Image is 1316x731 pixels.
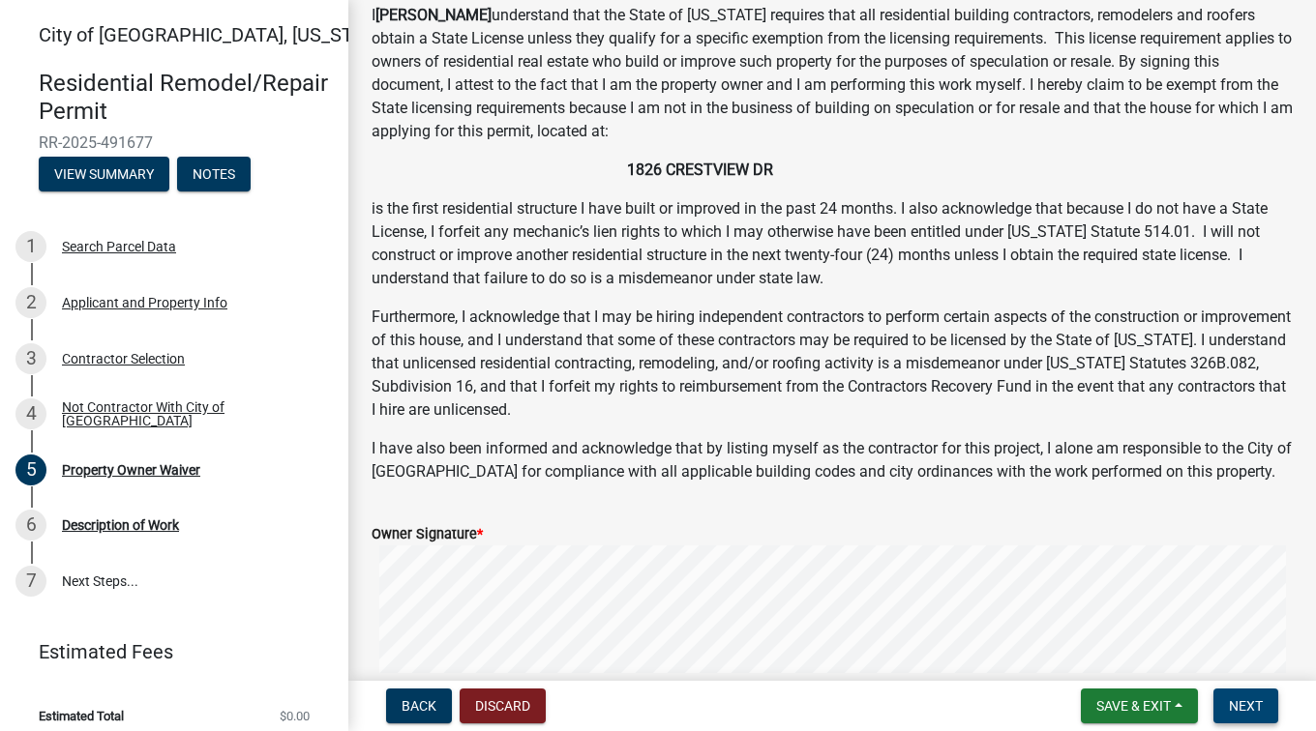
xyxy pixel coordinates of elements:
[39,167,169,183] wm-modal-confirm: Summary
[62,400,317,427] div: Not Contractor With City of [GEOGRAPHIC_DATA]
[15,632,317,671] a: Estimated Fees
[1229,698,1263,714] span: Next
[62,518,179,532] div: Description of Work
[280,710,310,722] span: $0.00
[627,161,773,179] strong: 1826 CRESTVIEW DR
[39,133,310,152] span: RR-2025-491677
[39,23,391,46] span: City of [GEOGRAPHIC_DATA], [US_STATE]
[375,6,492,24] strong: [PERSON_NAME]
[15,231,46,262] div: 1
[402,698,436,714] span: Back
[15,510,46,541] div: 6
[62,463,200,477] div: Property Owner Waiver
[39,710,124,722] span: Estimated Total
[177,167,251,183] wm-modal-confirm: Notes
[62,240,176,253] div: Search Parcel Data
[177,157,251,191] button: Notes
[1096,698,1171,714] span: Save & Exit
[372,4,1293,143] p: I understand that the State of [US_STATE] requires that all residential building contractors, rem...
[62,352,185,365] div: Contractor Selection
[372,197,1293,290] p: is the first residential structure I have built or improved in the past 24 months. I also acknowl...
[15,343,46,374] div: 3
[39,157,169,191] button: View Summary
[386,688,452,723] button: Back
[15,566,46,597] div: 7
[460,688,546,723] button: Discard
[372,437,1293,483] p: I have also been informed and acknowledge that by listing myself as the contractor for this proje...
[1081,688,1198,723] button: Save & Exit
[15,287,46,318] div: 2
[39,70,333,126] h4: Residential Remodel/Repair Permit
[1213,688,1278,723] button: Next
[372,306,1293,422] p: Furthermore, I acknowledge that I may be hiring independent contractors to perform certain aspect...
[62,296,227,309] div: Applicant and Property Info
[15,454,46,485] div: 5
[15,398,46,429] div: 4
[372,528,483,541] label: Owner Signature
